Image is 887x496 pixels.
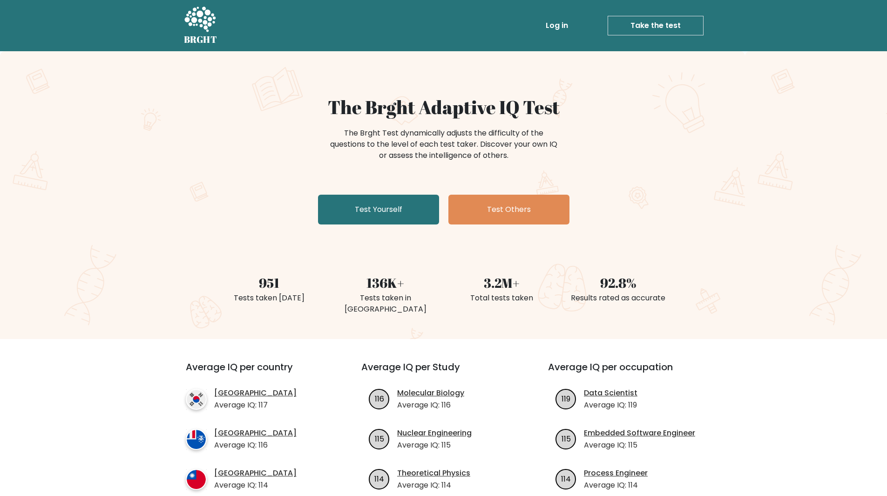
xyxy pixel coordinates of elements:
p: Average IQ: 119 [584,400,637,411]
text: 115 [375,433,384,444]
div: Tests taken in [GEOGRAPHIC_DATA] [333,292,438,315]
text: 114 [374,473,384,484]
a: [GEOGRAPHIC_DATA] [214,387,297,399]
text: 119 [562,393,570,404]
a: BRGHT [184,4,217,48]
text: 114 [561,473,571,484]
a: Process Engineer [584,468,648,479]
a: Theoretical Physics [397,468,470,479]
p: Average IQ: 115 [584,440,695,451]
a: Molecular Biology [397,387,464,399]
div: Total tests taken [449,292,555,304]
a: Data Scientist [584,387,637,399]
a: Embedded Software Engineer [584,428,695,439]
p: Average IQ: 115 [397,440,472,451]
p: Average IQ: 116 [397,400,464,411]
img: country [186,389,207,410]
div: 92.8% [566,273,671,292]
div: 951 [217,273,322,292]
div: Results rated as accurate [566,292,671,304]
a: Test Yourself [318,195,439,224]
h3: Average IQ per Study [361,361,526,384]
a: [GEOGRAPHIC_DATA] [214,468,297,479]
img: country [186,469,207,490]
h3: Average IQ per occupation [548,361,712,384]
a: Test Others [448,195,569,224]
text: 115 [562,433,571,444]
text: 116 [375,393,384,404]
div: The Brght Test dynamically adjusts the difficulty of the questions to the level of each test take... [327,128,560,161]
a: [GEOGRAPHIC_DATA] [214,428,297,439]
p: Average IQ: 114 [584,480,648,491]
h1: The Brght Adaptive IQ Test [217,96,671,118]
a: Nuclear Engineering [397,428,472,439]
h3: Average IQ per country [186,361,328,384]
p: Average IQ: 114 [397,480,470,491]
div: Tests taken [DATE] [217,292,322,304]
img: country [186,429,207,450]
a: Take the test [608,16,704,35]
div: 136K+ [333,273,438,292]
p: Average IQ: 117 [214,400,297,411]
div: 3.2M+ [449,273,555,292]
a: Log in [542,16,572,35]
h5: BRGHT [184,34,217,45]
p: Average IQ: 114 [214,480,297,491]
p: Average IQ: 116 [214,440,297,451]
